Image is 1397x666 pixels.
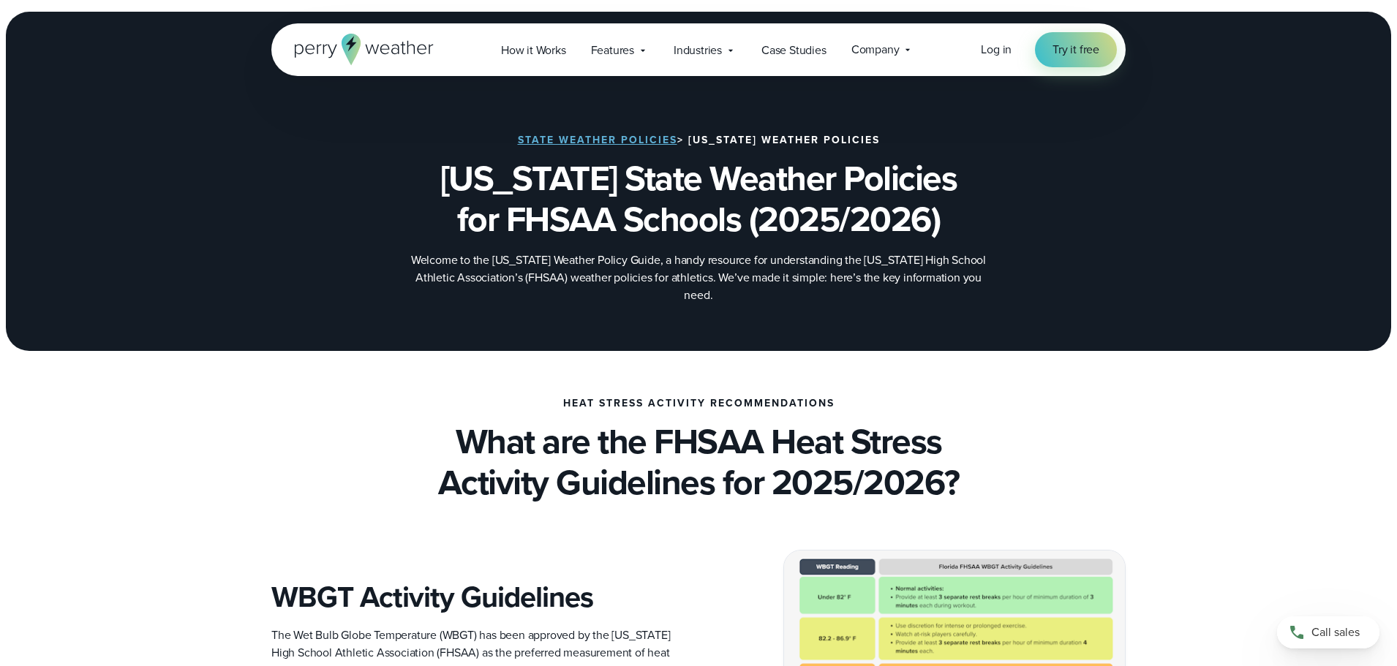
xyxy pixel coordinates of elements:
[674,42,722,59] span: Industries
[749,35,839,65] a: Case Studies
[1277,616,1379,648] a: Call sales
[518,135,880,146] h3: > [US_STATE] Weather Policies
[406,251,991,304] p: Welcome to the [US_STATE] Weather Policy Guide, a handy resource for understanding the [US_STATE]...
[271,421,1126,503] h2: What are the FHSAA Heat Stress Activity Guidelines for 2025/2026?
[981,41,1012,58] a: Log in
[591,42,634,59] span: Features
[271,580,687,615] h3: WBGT Activity Guidelines
[518,132,677,148] a: State Weather Policies
[1035,32,1117,67] a: Try it free
[851,41,900,58] span: Company
[1053,41,1099,58] span: Try it free
[761,42,826,59] span: Case Studies
[1311,624,1360,641] span: Call sales
[981,41,1012,58] span: Log in
[563,398,835,409] h3: Heat Stress Activity Recommendations
[489,35,579,65] a: How it Works
[344,158,1053,240] h1: [US_STATE] State Weather Policies for FHSAA Schools (2025/2026)
[501,42,566,59] span: How it Works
